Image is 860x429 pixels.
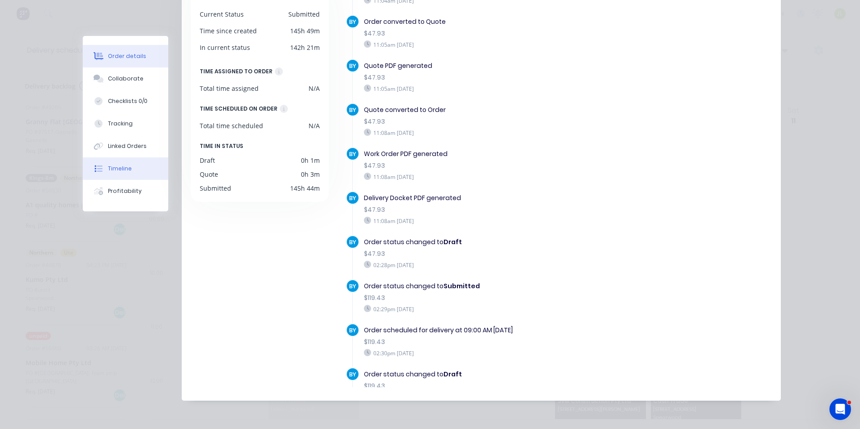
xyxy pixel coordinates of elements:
[288,9,320,19] div: Submitted
[364,117,627,126] div: $47.93
[443,370,462,379] b: Draft
[349,194,356,202] span: BY
[364,29,627,38] div: $47.93
[83,157,168,180] button: Timeline
[364,381,627,391] div: $119.43
[364,261,627,269] div: 02:28pm [DATE]
[108,187,142,195] div: Profitability
[349,150,356,158] span: BY
[200,84,259,93] div: Total time assigned
[83,180,168,202] button: Profitability
[108,52,146,60] div: Order details
[364,161,627,170] div: $47.93
[364,282,627,291] div: Order status changed to
[364,129,627,137] div: 11:08am [DATE]
[349,18,356,26] span: BY
[364,249,627,259] div: $47.93
[83,112,168,135] button: Tracking
[364,326,627,335] div: Order scheduled for delivery at 09:00 AM [DATE]
[309,84,320,93] div: N/A
[200,43,250,52] div: In current status
[364,73,627,82] div: $47.93
[364,61,627,71] div: Quote PDF generated
[83,45,168,67] button: Order details
[364,293,627,303] div: $119.43
[364,205,627,214] div: $47.93
[83,135,168,157] button: Linked Orders
[349,106,356,114] span: BY
[200,67,273,76] div: TIME ASSIGNED TO ORDER
[364,349,627,357] div: 02:30pm [DATE]
[349,238,356,246] span: BY
[443,237,462,246] b: Draft
[200,9,244,19] div: Current Status
[200,156,215,165] div: Draft
[364,173,627,181] div: 11:08am [DATE]
[364,337,627,347] div: $119.43
[364,217,627,225] div: 11:08am [DATE]
[108,120,133,128] div: Tracking
[108,75,143,83] div: Collaborate
[83,90,168,112] button: Checklists 0/0
[364,370,627,379] div: Order status changed to
[301,156,320,165] div: 0h 1m
[364,17,627,27] div: Order converted to Quote
[364,40,627,49] div: 11:05am [DATE]
[108,165,132,173] div: Timeline
[200,170,218,179] div: Quote
[364,105,627,115] div: Quote converted to Order
[364,149,627,159] div: Work Order PDF generated
[200,26,257,36] div: Time since created
[364,85,627,93] div: 11:05am [DATE]
[108,97,148,105] div: Checklists 0/0
[83,67,168,90] button: Collaborate
[349,326,356,335] span: BY
[290,43,320,52] div: 142h 21m
[108,142,147,150] div: Linked Orders
[200,141,243,151] span: TIME IN STATUS
[349,282,356,290] span: BY
[349,62,356,70] span: BY
[290,183,320,193] div: 145h 44m
[290,26,320,36] div: 145h 49m
[301,170,320,179] div: 0h 3m
[200,121,263,130] div: Total time scheduled
[200,183,231,193] div: Submitted
[309,121,320,130] div: N/A
[364,237,627,247] div: Order status changed to
[829,398,851,420] iframe: Intercom live chat
[443,282,480,290] b: Submitted
[349,370,356,379] span: BY
[200,104,278,114] div: TIME SCHEDULED ON ORDER
[364,305,627,313] div: 02:29pm [DATE]
[364,193,627,203] div: Delivery Docket PDF generated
